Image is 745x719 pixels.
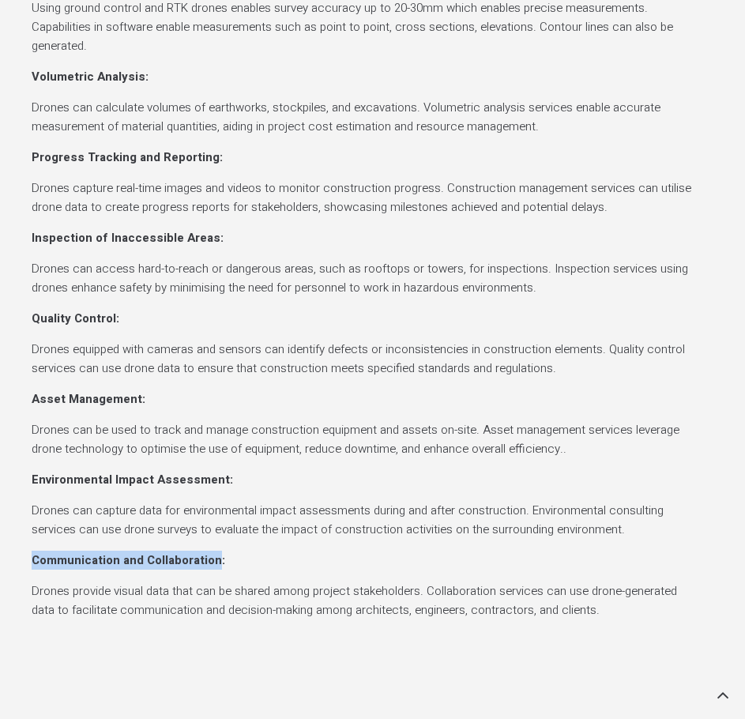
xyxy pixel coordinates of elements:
[32,310,119,327] strong: Quality Control:
[32,390,145,408] strong: Asset Management:
[32,551,225,569] strong: Communication and Collaboration:
[32,149,223,166] strong: Progress Tracking and Reporting:
[32,98,698,136] p: Drones can calculate volumes of earthworks, stockpiles, and excavations. Volumetric analysis serv...
[563,440,566,457] span: .
[32,340,698,378] p: Drones equipped with cameras and sensors can identify defects or inconsistencies in construction ...
[32,229,224,247] strong: Inspection of Inaccessible Areas:
[32,259,698,297] p: Drones can access hard-to-reach or dangerous areas, such as rooftops or towers, for inspections. ...
[32,501,698,539] p: Drones can capture data for environmental impact assessments during and after construction. Envir...
[32,471,233,488] strong: Environmental Impact Assessment:
[32,68,149,85] strong: Volumetric Analysis:
[32,179,698,216] p: Drones capture real-time images and videos to monitor construction progress. Construction managem...
[32,582,698,619] p: Drones provide visual data that can be shared among project stakeholders. Collaboration services ...
[32,420,698,458] p: Drones can be used to track and manage construction equipment and assets on-site. Asset managemen...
